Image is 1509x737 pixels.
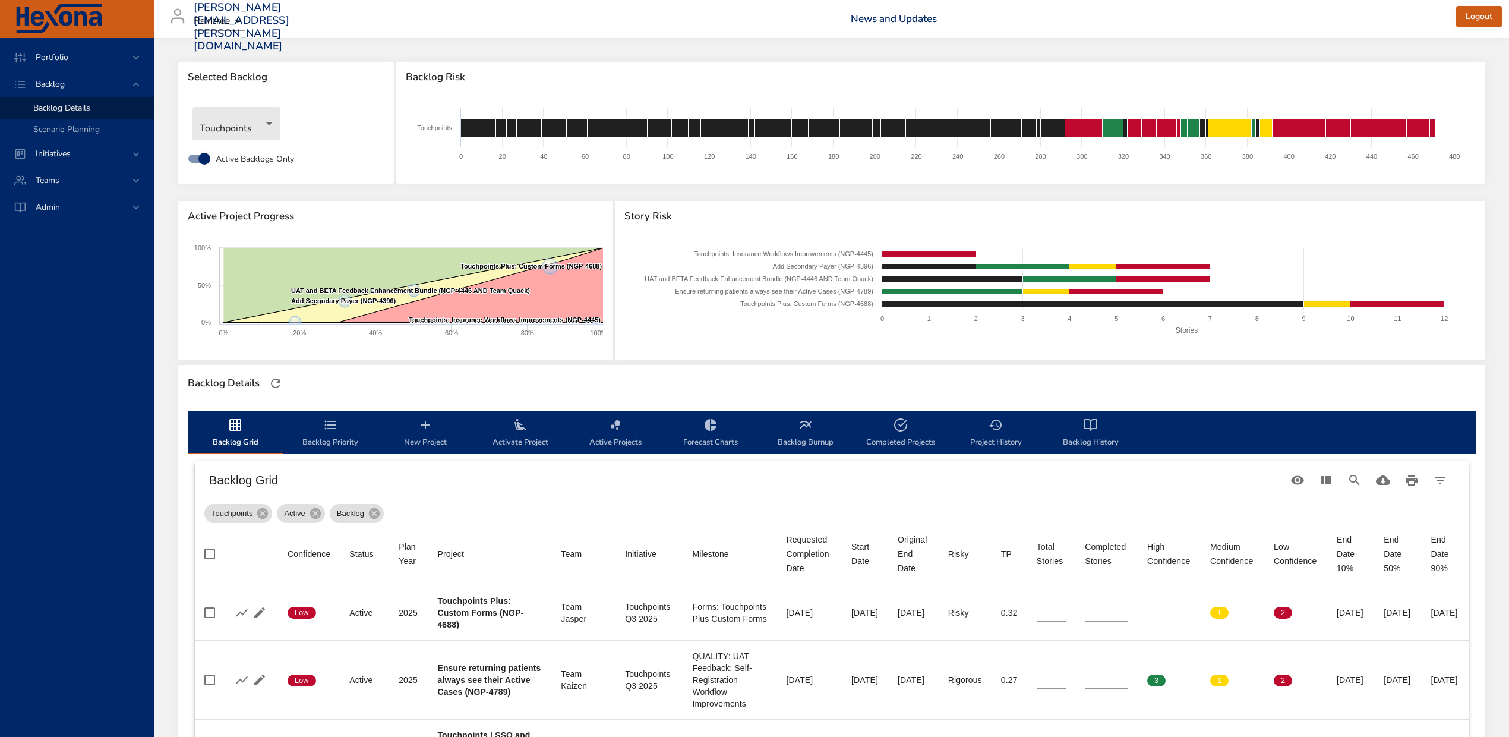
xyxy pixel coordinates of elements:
div: Touchpoints Q3 2025 [625,601,673,625]
b: Touchpoints Plus: Custom Forms (NGP-4688) [437,596,523,629]
text: 50% [198,282,211,289]
div: [DATE] [1431,607,1459,619]
span: Backlog Grid [195,418,276,449]
button: Print [1397,466,1426,495]
div: Touchpoints [204,504,272,523]
span: Backlog Burnup [765,418,846,449]
div: High Confidence [1147,540,1191,568]
text: 400 [1284,153,1295,160]
span: Original End Date [898,533,929,575]
button: Edit Project Details [251,604,269,622]
span: Low [288,675,316,686]
div: [DATE] [1384,607,1412,619]
text: 10 [1347,315,1354,322]
text: UAT and BETA Feedback Enhancement Bundle (NGP-4446 AND Team Quack) [291,287,530,294]
div: Backlog [330,504,384,523]
text: 420 [1325,153,1336,160]
text: 280 [1036,153,1046,160]
div: Sort [1147,540,1191,568]
button: Show Burnup [233,671,251,689]
span: Backlog [26,78,74,90]
text: 12 [1441,315,1448,322]
div: Raintree [194,12,245,31]
img: Hexona [14,4,103,34]
div: Team [561,547,582,561]
text: 20% [293,329,306,336]
span: 1 [1210,607,1229,618]
span: Completed Projects [860,418,941,449]
div: [DATE] [1337,607,1365,619]
text: 0 [880,315,884,322]
text: 260 [994,153,1005,160]
div: QUALITY: UAT Feedback: Self-Registration Workflow Improvements [693,650,768,710]
span: Project History [955,418,1036,449]
text: 60 [582,153,589,160]
div: Requested Completion Date [786,533,832,575]
h3: [PERSON_NAME][EMAIL_ADDRESS][PERSON_NAME][DOMAIN_NAME] [194,1,289,52]
a: News and Updates [851,12,937,26]
text: 4 [1068,315,1071,322]
div: Initiative [625,547,656,561]
div: [DATE] [786,674,832,686]
div: Total Stories [1037,540,1066,568]
span: Active Backlogs Only [216,153,294,165]
button: Logout [1456,6,1502,28]
text: Touchpoints Plus: Custom Forms (NGP-4688) [740,300,873,307]
div: Sort [1037,540,1066,568]
text: 40% [369,329,382,336]
div: 0.32 [1001,607,1018,619]
text: 2 [974,315,977,322]
text: 3 [1021,315,1024,322]
text: 0% [219,329,228,336]
div: End Date 50% [1384,533,1412,575]
text: 160 [787,153,798,160]
div: Plan Year [399,540,418,568]
text: 60% [445,329,458,336]
div: Sort [437,547,464,561]
span: Team [561,547,606,561]
button: Download CSV [1369,466,1397,495]
text: 380 [1242,153,1253,160]
button: Edit Project Details [251,671,269,689]
text: 80% [521,329,534,336]
text: 1 [927,315,930,322]
div: Sort [399,540,418,568]
div: Sort [561,547,582,561]
div: 0.27 [1001,674,1018,686]
div: [DATE] [898,674,929,686]
span: Risky [948,547,982,561]
text: 100 [663,153,674,160]
text: Stories [1175,326,1197,335]
div: Touchpoints [192,107,280,140]
button: Show Burnup [233,604,251,622]
span: Confidence [288,547,330,561]
span: 3 [1147,675,1166,686]
text: 9 [1302,315,1305,322]
span: 0 [1147,607,1166,618]
span: Active Project Progress [188,210,603,222]
div: Low Confidence [1274,540,1318,568]
div: 2025 [399,674,418,686]
span: Forecast Charts [670,418,751,449]
div: Table Toolbar [195,461,1469,499]
text: 100% [590,329,607,336]
span: Story Risk [624,210,1476,222]
text: Touchpoints: Insurance Workflows Improvements (NGP-4445) [694,250,873,257]
div: 2025 [399,607,418,619]
span: New Project [385,418,466,449]
span: Low [288,607,316,618]
div: Touchpoints Q3 2025 [625,668,673,692]
text: 8 [1255,315,1258,322]
span: Portfolio [26,52,78,63]
div: Active [349,607,380,619]
text: 120 [704,153,715,160]
div: [DATE] [1431,674,1459,686]
text: 20 [499,153,506,160]
div: Sort [786,533,832,575]
span: Completed Stories [1085,540,1128,568]
div: Medium Confidence [1210,540,1255,568]
span: Activate Project [480,418,561,449]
